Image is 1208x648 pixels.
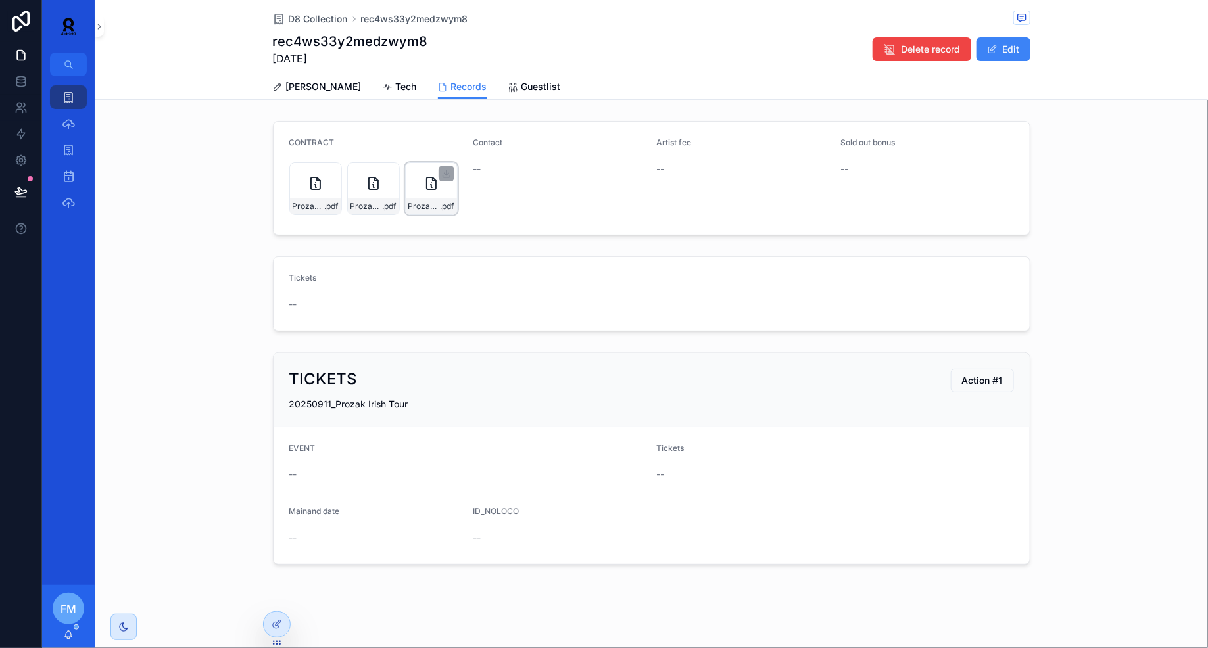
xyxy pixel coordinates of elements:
[361,12,468,26] a: rec4ws33y2medzwym8
[521,80,561,93] span: Guestlist
[408,201,441,212] span: Prozak-@-[GEOGRAPHIC_DATA]-Avenue-Artist-Agreement-v1-(1)
[289,468,297,481] span: --
[289,443,316,453] span: EVENT
[42,76,95,231] div: scrollable content
[840,137,895,147] span: Sold out bonus
[289,506,340,516] span: Mainand date
[438,75,487,100] a: Records
[289,531,297,544] span: --
[473,162,481,175] span: --
[508,75,561,101] a: Guestlist
[273,75,362,101] a: [PERSON_NAME]
[350,201,383,212] span: Prozak-@-Roisin-Dubh-Aritst-Agreement-v1-(1)
[657,468,665,481] span: --
[840,162,848,175] span: --
[977,37,1030,61] button: Edit
[383,75,417,101] a: Tech
[289,137,335,147] span: CONTRACT
[289,298,297,311] span: --
[873,37,971,61] button: Delete record
[396,80,417,93] span: Tech
[273,32,428,51] h1: rec4ws33y2medzwym8
[273,51,428,66] span: [DATE]
[473,137,502,147] span: Contact
[289,273,317,283] span: Tickets
[325,201,339,212] span: .pdf
[53,16,84,37] img: App logo
[473,506,519,516] span: ID_NOLOCO
[902,43,961,56] span: Delete record
[962,374,1003,387] span: Action #1
[286,80,362,93] span: [PERSON_NAME]
[657,162,665,175] span: --
[383,201,397,212] span: .pdf
[60,601,76,616] span: FM
[473,531,481,544] span: --
[289,12,348,26] span: D8 Collection
[289,369,358,390] h2: TICKETS
[441,201,454,212] span: .pdf
[657,443,685,453] span: Tickets
[293,201,325,212] span: Prozak-@-Dolans-Warehouse-Artist-Agreement-v1-(1)
[289,398,408,409] span: 20250911_Prozak Irish Tour
[951,369,1014,392] button: Action #1
[657,137,692,147] span: Artist fee
[273,12,348,26] a: D8 Collection
[451,80,487,93] span: Records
